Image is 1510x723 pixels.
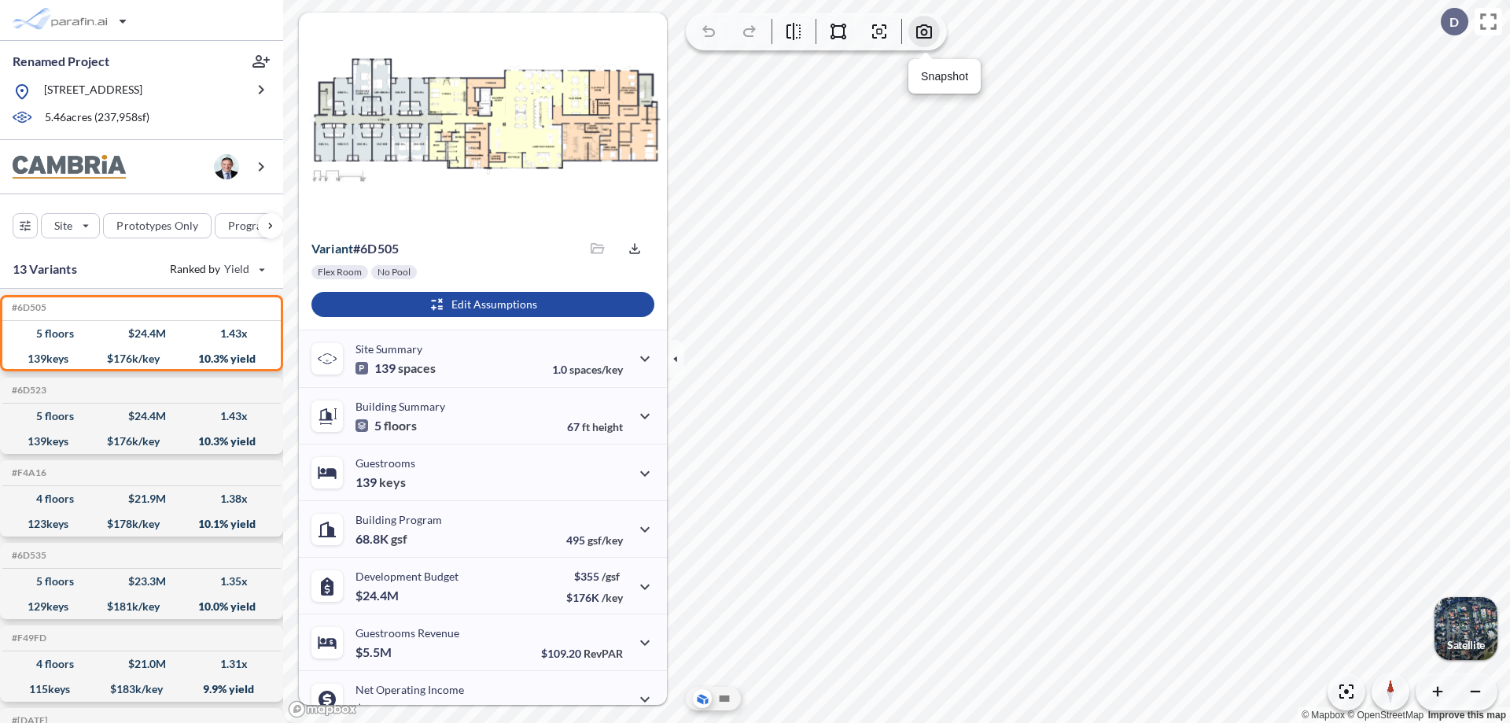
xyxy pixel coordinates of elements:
p: $109.20 [541,647,623,660]
p: Development Budget [355,570,459,583]
img: BrandImage [13,155,126,179]
p: Satellite [1447,639,1485,651]
button: Site Plan [715,689,734,708]
h5: Click to copy the code [9,467,46,478]
a: Improve this map [1428,710,1506,721]
button: Program [215,213,300,238]
button: Prototypes Only [103,213,212,238]
span: Variant [311,241,353,256]
p: Guestrooms [355,456,415,470]
span: gsf [391,531,407,547]
h5: Click to copy the code [9,633,46,644]
p: $2.5M [355,701,394,717]
p: 45.0% [556,703,623,717]
span: floors [384,418,417,433]
span: spaces/key [569,363,623,376]
p: 5 [355,418,417,433]
p: Renamed Project [13,53,109,70]
span: Yield [224,261,250,277]
img: user logo [214,154,239,179]
p: 139 [355,474,406,490]
a: Mapbox homepage [288,700,357,718]
p: [STREET_ADDRESS] [44,82,142,101]
p: Guestrooms Revenue [355,626,459,640]
span: height [592,420,623,433]
p: $5.5M [355,644,394,660]
p: 13 Variants [13,260,77,279]
p: No Pool [377,266,411,279]
span: /key [602,591,623,604]
p: $355 [566,570,623,583]
span: /gsf [602,570,620,583]
a: Mapbox [1302,710,1345,721]
p: Snapshot [921,68,968,85]
p: D [1449,15,1459,29]
span: spaces [398,360,436,376]
p: Flex Room [318,266,362,279]
h5: Click to copy the code [9,385,46,396]
span: margin [588,703,623,717]
p: 139 [355,360,436,376]
span: RevPAR [584,647,623,660]
span: ft [582,420,590,433]
p: 67 [567,420,623,433]
a: OpenStreetMap [1347,710,1423,721]
p: Site [54,218,72,234]
button: Switcher ImageSatellite [1434,597,1497,660]
p: 68.8K [355,531,407,547]
p: Edit Assumptions [451,297,537,312]
button: Aerial View [693,689,712,708]
p: $176K [566,591,623,604]
p: Program [228,218,272,234]
p: $24.4M [355,588,401,603]
p: Building Program [355,513,442,526]
button: Ranked by Yield [157,256,275,282]
p: Net Operating Income [355,683,464,696]
span: keys [379,474,406,490]
p: 5.46 acres ( 237,958 sf) [45,109,149,127]
p: 1.0 [552,363,623,376]
h5: Click to copy the code [9,302,46,313]
p: 495 [566,533,623,547]
p: Building Summary [355,400,445,413]
span: gsf/key [587,533,623,547]
h5: Click to copy the code [9,550,46,561]
button: Edit Assumptions [311,292,654,317]
img: Switcher Image [1434,597,1497,660]
p: # 6d505 [311,241,399,256]
p: Prototypes Only [116,218,198,234]
button: Site [41,213,100,238]
p: Site Summary [355,342,422,356]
